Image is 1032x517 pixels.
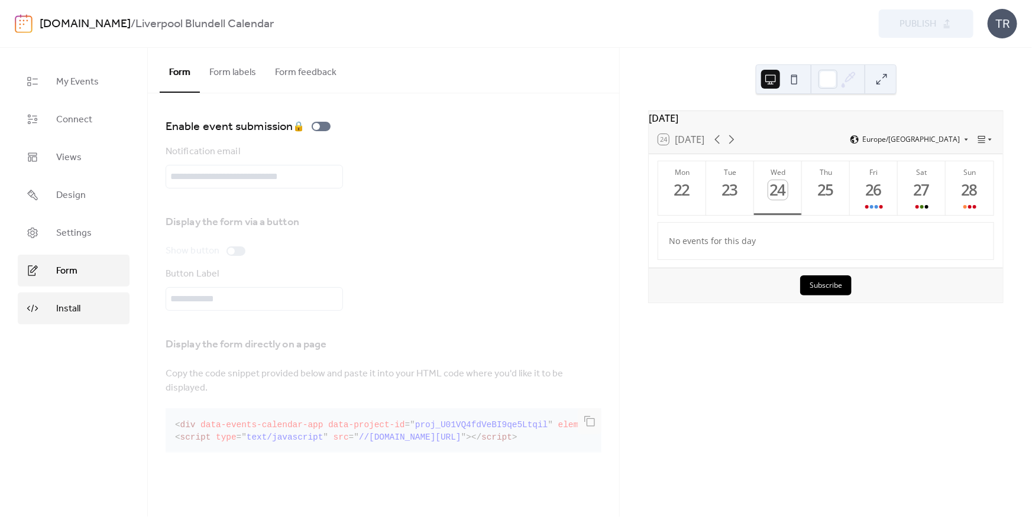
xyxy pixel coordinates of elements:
[754,161,802,215] button: Wed24
[800,275,852,295] button: Subscribe
[18,179,130,211] a: Design
[56,151,82,165] span: Views
[662,167,703,177] div: Mon
[200,48,266,92] button: Form labels
[672,180,692,200] div: 22
[18,141,130,173] a: Views
[850,161,898,215] button: Fri26
[56,75,99,89] span: My Events
[18,66,130,97] a: My Events
[658,161,706,215] button: Mon22
[649,111,1003,125] div: [DATE]
[56,264,77,278] span: Form
[56,113,92,127] span: Connect
[864,180,884,200] div: 26
[946,161,994,215] button: Sun28
[912,180,931,200] div: 27
[18,255,130,287] a: Form
[960,180,979,200] div: 28
[706,161,754,215] button: Tue23
[758,167,798,177] div: Wed
[768,180,788,200] div: 24
[56,188,86,203] span: Design
[660,227,992,255] div: No events for this day
[131,13,135,35] b: /
[56,302,80,316] span: Install
[160,48,200,93] button: Form
[898,161,946,215] button: Sat27
[720,180,740,200] div: 23
[40,13,131,35] a: [DOMAIN_NAME]
[135,13,274,35] b: Liverpool Blundell Calendar
[949,167,990,177] div: Sun
[56,226,92,240] span: Settings
[18,103,130,135] a: Connect
[853,167,894,177] div: Fri
[710,167,750,177] div: Tue
[802,161,850,215] button: Thu25
[266,48,346,92] button: Form feedback
[15,14,33,33] img: logo
[862,136,960,143] span: Europe/[GEOGRAPHIC_DATA]
[988,9,1017,38] div: TR
[901,167,942,177] div: Sat
[805,167,846,177] div: Thu
[18,292,130,324] a: Install
[18,217,130,249] a: Settings
[816,180,836,200] div: 25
